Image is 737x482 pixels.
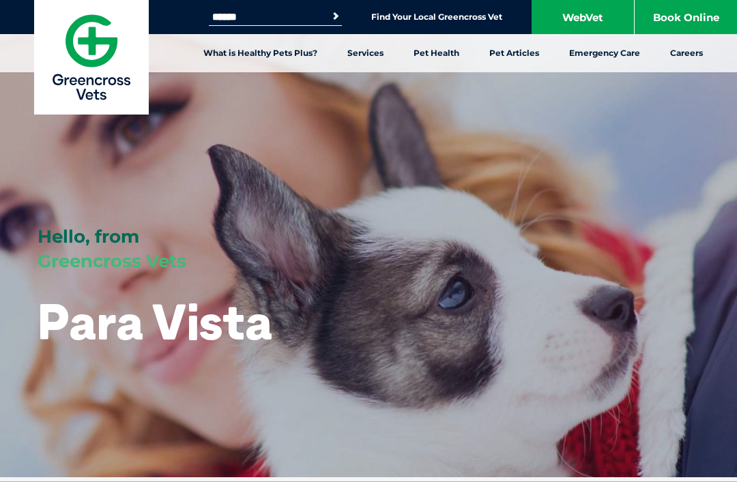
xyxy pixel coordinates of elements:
[329,10,343,23] button: Search
[371,12,502,22] a: Find Your Local Greencross Vet
[38,226,139,247] span: Hello, from
[554,34,655,72] a: Emergency Care
[188,34,332,72] a: What is Healthy Pets Plus?
[474,34,554,72] a: Pet Articles
[655,34,718,72] a: Careers
[38,250,186,272] span: Greencross Vets
[332,34,399,72] a: Services
[38,295,272,348] h1: Para Vista
[399,34,474,72] a: Pet Health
